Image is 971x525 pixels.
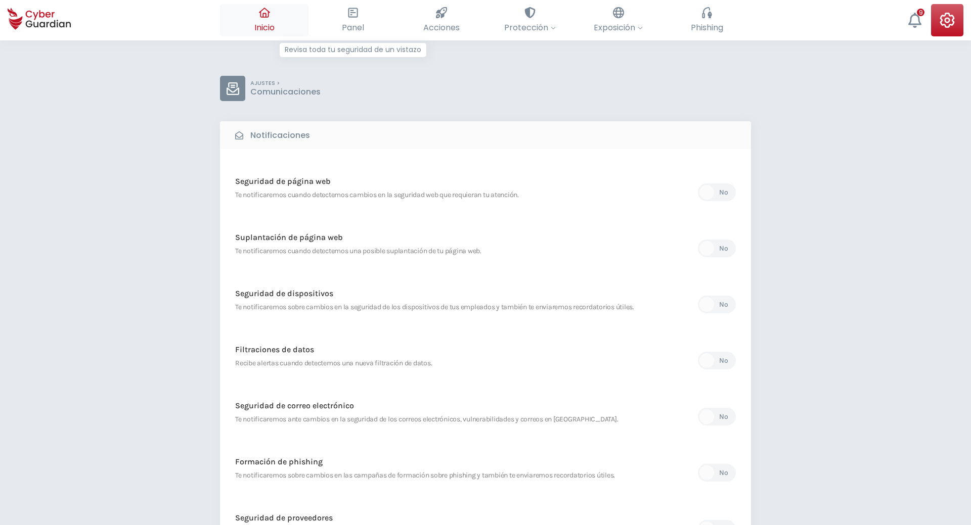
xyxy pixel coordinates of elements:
h3: Seguridad de dispositivos [235,289,642,299]
button: No [698,296,736,313]
p: Comunicaciones [250,87,321,97]
p: Te notificaremos cuando detectemos cambios en la seguridad web que requieran tu atención. [235,190,526,210]
p: Te notificaremos sobre cambios en la seguridad de los dispositivos de tus empleados y también te ... [235,302,642,322]
p: Te notificaremos cuando detectemos una posible suplantación de tu página web. [235,246,489,266]
div: No [719,467,728,478]
button: Protección [485,4,574,36]
h3: Suplantación de página web [235,232,489,243]
button: Exposición [574,4,663,36]
h3: Seguridad de proveedores [235,513,548,523]
div: No [719,299,728,310]
button: No [698,183,736,201]
span: Acciones [423,21,460,34]
span: Panel [342,21,364,34]
p: Revisa toda tu seguridad de un vistazo [280,43,426,57]
span: Exposición [594,21,643,34]
h3: Formación de phishing [235,457,623,467]
button: Phishing [663,4,751,36]
button: PanelRevisa toda tu seguridad de un vistazo [308,4,397,36]
p: Te notificaremos sobre cambios en las campañas de formación sobre phishing y también te enviaremo... [235,470,623,491]
span: Inicio [254,21,275,34]
span: Protección [504,21,556,34]
div: 9 [917,9,924,16]
span: Phishing [691,21,723,34]
b: Notificaciones [250,129,310,141]
button: Acciones [397,4,485,36]
p: Recibe alertas cuando detectemos una nueva filtración de datos. [235,358,439,378]
p: Te notificaremos ante cambios en la seguridad de los correos electrónicos, vulnerabilidades y cor... [235,414,626,435]
div: No [719,355,728,366]
p: AJUSTES > [250,80,321,87]
h3: Seguridad de página web [235,176,526,186]
div: No [719,411,728,422]
button: No [698,464,736,482]
div: No [719,243,728,254]
div: No [719,187,728,198]
button: Inicio [220,4,308,36]
button: No [698,240,736,257]
h3: Filtraciones de datos [235,345,439,355]
h3: Seguridad de correo electrónico [235,401,626,411]
button: No [698,352,736,369]
button: No [698,408,736,425]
